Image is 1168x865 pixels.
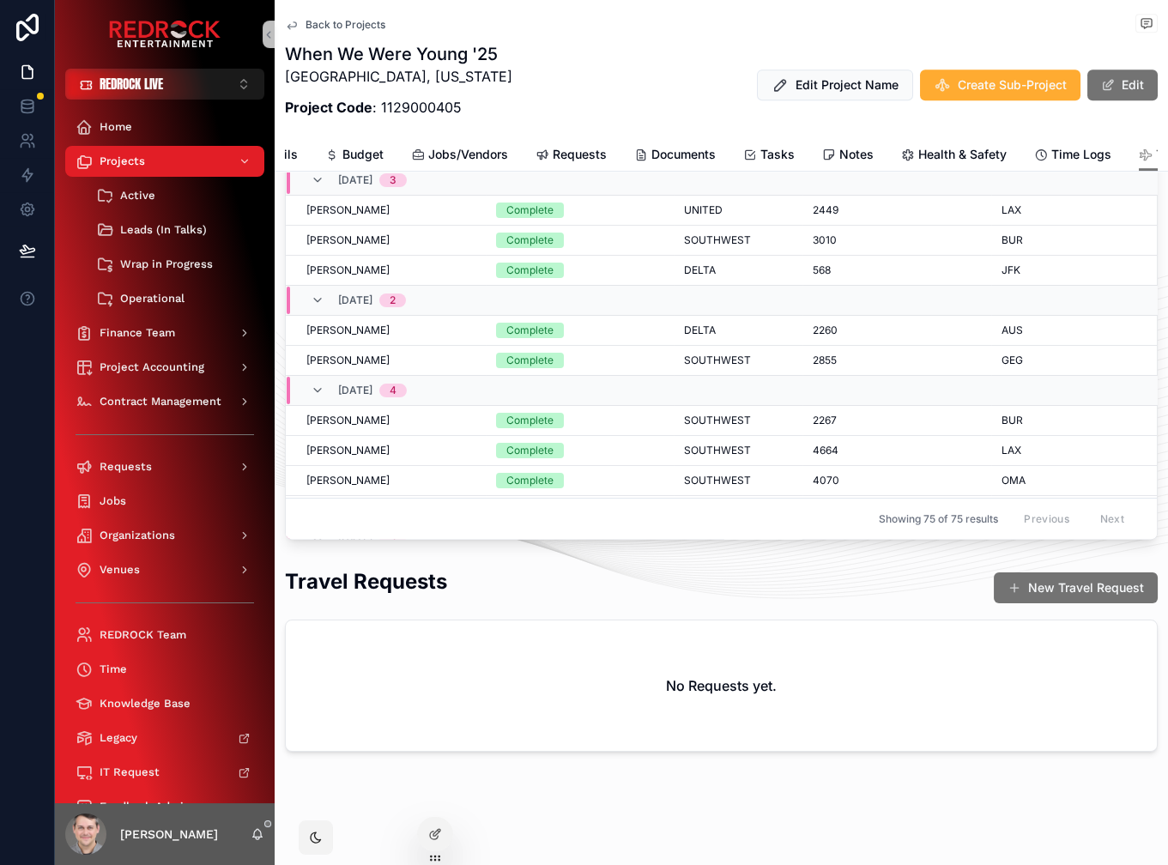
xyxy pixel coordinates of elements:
[120,292,185,305] span: Operational
[901,139,1007,173] a: Health & Safety
[65,791,264,822] a: Feedback Admin
[813,233,837,247] span: 3010
[65,318,264,348] a: Finance Team
[813,203,838,217] span: 2449
[684,233,751,247] span: SOUTHWEST
[796,76,899,94] span: Edit Project Name
[918,146,1007,163] span: Health & Safety
[306,414,390,427] span: [PERSON_NAME]
[285,66,512,87] p: [GEOGRAPHIC_DATA], [US_STATE]
[813,354,837,367] span: 2855
[65,352,264,383] a: Project Accounting
[506,353,554,368] div: Complete
[338,384,372,397] span: [DATE]
[506,323,554,338] div: Complete
[65,620,264,650] a: REDROCK Team
[1002,263,1020,277] span: JFK
[100,154,145,168] span: Projects
[86,283,264,314] a: Operational
[65,723,264,753] a: Legacy
[306,474,390,487] span: [PERSON_NAME]
[100,662,127,676] span: Time
[338,293,372,307] span: [DATE]
[743,139,795,173] a: Tasks
[813,263,831,277] span: 568
[86,180,264,211] a: Active
[65,486,264,517] a: Jobs
[684,414,751,427] span: SOUTHWEST
[306,263,390,277] span: [PERSON_NAME]
[428,146,508,163] span: Jobs/Vendors
[506,233,554,248] div: Complete
[1051,146,1111,163] span: Time Logs
[100,563,140,577] span: Venues
[506,413,554,428] div: Complete
[1002,233,1023,247] span: BUR
[994,572,1158,603] button: New Travel Request
[1002,354,1023,367] span: GEG
[920,70,1080,100] button: Create Sub-Project
[684,444,751,457] span: SOUTHWEST
[342,146,384,163] span: Budget
[100,628,186,642] span: REDROCK Team
[65,146,264,177] a: Projects
[65,386,264,417] a: Contract Management
[839,146,874,163] span: Notes
[306,444,390,457] span: [PERSON_NAME]
[65,69,264,100] button: Select Button
[65,757,264,788] a: IT Request
[1002,414,1023,427] span: BUR
[306,18,385,32] span: Back to Projects
[100,731,137,745] span: Legacy
[120,257,213,271] span: Wrap in Progress
[285,97,512,118] p: : 1129000405
[813,324,838,337] span: 2260
[100,529,175,542] span: Organizations
[1002,203,1021,217] span: LAX
[634,139,716,173] a: Documents
[958,76,1067,94] span: Create Sub-Project
[65,451,264,482] a: Requests
[100,395,221,408] span: Contract Management
[120,826,218,843] p: [PERSON_NAME]
[120,189,155,203] span: Active
[100,697,191,711] span: Knowledge Base
[411,139,508,173] a: Jobs/Vendors
[325,139,384,173] a: Budget
[1087,70,1158,100] button: Edit
[684,203,723,217] span: UNITED
[553,146,607,163] span: Requests
[65,112,264,142] a: Home
[86,249,264,280] a: Wrap in Progress
[285,18,385,32] a: Back to Projects
[306,233,390,247] span: [PERSON_NAME]
[306,354,390,367] span: [PERSON_NAME]
[100,326,175,340] span: Finance Team
[1034,139,1111,173] a: Time Logs
[100,120,132,134] span: Home
[1002,444,1021,457] span: LAX
[1002,324,1023,337] span: AUS
[536,139,607,173] a: Requests
[684,354,751,367] span: SOUTHWEST
[684,263,716,277] span: DELTA
[285,99,372,116] strong: Project Code
[506,203,554,218] div: Complete
[285,42,512,66] h1: When We Were Young '25
[684,474,751,487] span: SOUTHWEST
[65,688,264,719] a: Knowledge Base
[306,203,390,217] span: [PERSON_NAME]
[100,460,152,474] span: Requests
[390,293,396,307] div: 2
[651,146,716,163] span: Documents
[390,384,396,397] div: 4
[757,70,913,100] button: Edit Project Name
[390,173,396,187] div: 3
[506,443,554,458] div: Complete
[506,263,554,278] div: Complete
[813,474,839,487] span: 4070
[879,511,998,525] span: Showing 75 of 75 results
[86,215,264,245] a: Leads (In Talks)
[684,324,716,337] span: DELTA
[100,765,160,779] span: IT Request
